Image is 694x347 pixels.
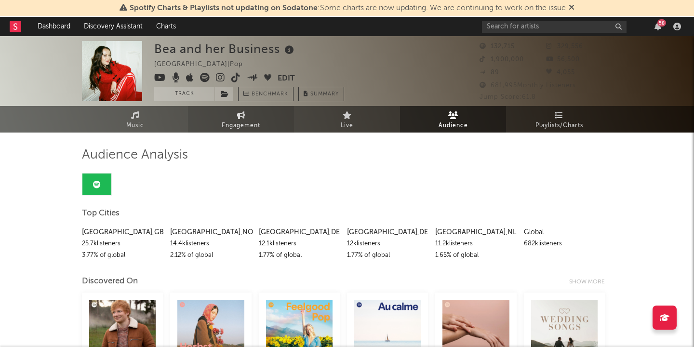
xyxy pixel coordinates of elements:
span: 329,556 [546,43,583,50]
div: 682k listeners [524,238,605,250]
a: Audience [400,106,506,133]
div: 12.1k listeners [259,238,340,250]
div: Global [524,227,605,238]
a: Engagement [188,106,294,133]
div: 11.2k listeners [435,238,516,250]
div: 14.4k listeners [170,238,251,250]
a: Dashboard [31,17,77,36]
span: : Some charts are now updating. We are continuing to work on the issue [130,4,566,12]
div: Bea and her Business [154,41,296,57]
span: Audience [439,120,468,132]
a: Live [294,106,400,133]
span: Live [341,120,353,132]
a: Playlists/Charts [506,106,612,133]
div: 2.12 % of global [170,250,251,261]
a: Music [82,106,188,133]
span: Top Cities [82,208,120,219]
div: [GEOGRAPHIC_DATA] , NL [435,227,516,238]
span: Summary [310,92,339,97]
span: 4,055 [546,69,575,76]
div: 3.77 % of global [82,250,163,261]
button: Edit [278,73,295,85]
span: 89 [480,69,499,76]
a: Benchmark [238,87,294,101]
span: Playlists/Charts [535,120,583,132]
div: 1.77 % of global [347,250,428,261]
div: Show more [569,276,612,288]
span: 132,715 [480,43,515,50]
a: Discovery Assistant [77,17,149,36]
a: Charts [149,17,183,36]
div: [GEOGRAPHIC_DATA] , GB [82,227,163,238]
div: [GEOGRAPHIC_DATA] , NO [170,227,251,238]
div: 25.7k listeners [82,238,163,250]
span: Benchmark [252,89,288,100]
div: 1.77 % of global [259,250,340,261]
span: Music [126,120,144,132]
input: Search for artists [482,21,627,33]
span: Dismiss [569,4,574,12]
span: Audience Analysis [82,149,188,161]
div: [GEOGRAPHIC_DATA] | Pop [154,59,254,70]
span: Jump Score: 61.8 [480,94,536,100]
button: 58 [654,23,661,30]
span: 1,900,000 [480,56,524,63]
div: [GEOGRAPHIC_DATA] , DE [347,227,428,238]
div: [GEOGRAPHIC_DATA] , DE [259,227,340,238]
div: 1.65 % of global [435,250,516,261]
span: Spotify Charts & Playlists not updating on Sodatone [130,4,318,12]
span: 681,995 Monthly Listeners [480,82,576,89]
button: Track [154,87,214,101]
div: 58 [657,19,666,27]
div: 12k listeners [347,238,428,250]
button: Summary [298,87,344,101]
div: Discovered On [82,276,138,287]
span: 56,500 [546,56,580,63]
span: Engagement [222,120,260,132]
